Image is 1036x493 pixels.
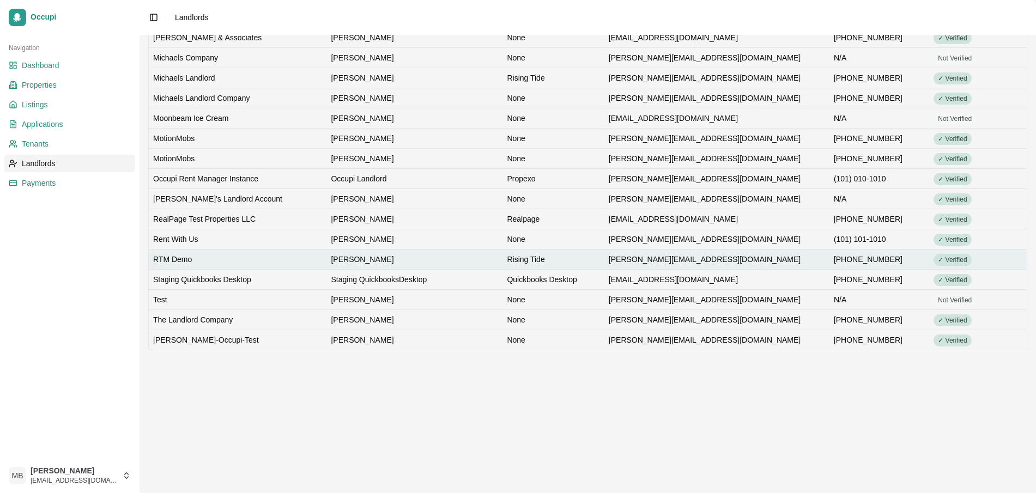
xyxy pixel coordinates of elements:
td: N/A [829,188,929,209]
span: MB [9,467,26,484]
td: RealPage Test Properties LLC [149,209,326,229]
span: ✓ Verified [934,133,971,145]
span: [PERSON_NAME] [31,466,118,476]
td: [EMAIL_ADDRESS][DOMAIN_NAME] [604,209,829,229]
td: None [502,309,604,330]
span: Tenants [22,138,49,149]
span: ✓ Verified [934,254,971,266]
td: [PHONE_NUMBER] [829,269,929,289]
td: [PHONE_NUMBER] [829,209,929,229]
td: [PERSON_NAME] [326,68,502,88]
td: Realpage [502,209,604,229]
span: ✓ Verified [934,193,971,205]
span: ✓ Verified [934,93,971,105]
td: [PERSON_NAME] [326,289,502,309]
span: Not Verified [934,52,976,64]
span: [EMAIL_ADDRESS][DOMAIN_NAME] [31,476,118,485]
td: [PERSON_NAME][EMAIL_ADDRESS][DOMAIN_NAME] [604,330,829,350]
button: MB[PERSON_NAME][EMAIL_ADDRESS][DOMAIN_NAME] [4,462,135,489]
div: Navigation [4,39,135,57]
td: [PHONE_NUMBER] [829,249,929,269]
span: Applications [22,119,63,130]
span: Occupi [31,13,131,22]
td: [PHONE_NUMBER] [829,330,929,350]
td: [PHONE_NUMBER] [829,309,929,330]
a: Occupi [4,4,135,31]
span: ✓ Verified [934,32,971,44]
td: Test [149,289,326,309]
td: N/A [829,108,929,128]
td: [EMAIL_ADDRESS][DOMAIN_NAME] [604,108,829,128]
td: None [502,188,604,209]
td: [PHONE_NUMBER] [829,148,929,168]
td: The Landlord Company [149,309,326,330]
td: None [502,229,604,249]
span: Landlords [175,13,209,22]
td: N/A [829,47,929,68]
td: [PERSON_NAME] [326,128,502,148]
td: [PERSON_NAME]-Occupi-Test [149,330,326,350]
td: Quickbooks Desktop [502,269,604,289]
span: Payments [22,178,56,188]
td: RTM Demo [149,249,326,269]
td: [PERSON_NAME] [326,209,502,229]
span: ✓ Verified [934,234,971,246]
td: Rising Tide [502,68,604,88]
td: None [502,88,604,108]
td: None [502,289,604,309]
td: [PERSON_NAME] [326,47,502,68]
td: [PERSON_NAME][EMAIL_ADDRESS][DOMAIN_NAME] [604,128,829,148]
td: Propexo [502,168,604,188]
td: [PERSON_NAME][EMAIL_ADDRESS][DOMAIN_NAME] [604,88,829,108]
td: Staging Quickbooks Desktop [149,269,326,289]
span: Not Verified [934,294,976,306]
td: None [502,108,604,128]
td: N/A [829,289,929,309]
td: [PERSON_NAME][EMAIL_ADDRESS][DOMAIN_NAME] [604,229,829,249]
a: Landlords [4,155,135,172]
td: [PERSON_NAME][EMAIL_ADDRESS][DOMAIN_NAME] [604,289,829,309]
span: Not Verified [934,113,976,125]
td: [EMAIL_ADDRESS][DOMAIN_NAME] [604,27,829,47]
td: [PERSON_NAME][EMAIL_ADDRESS][DOMAIN_NAME] [604,47,829,68]
td: MotionMobs [149,128,326,148]
td: Rent With Us [149,229,326,249]
td: None [502,27,604,47]
span: Dashboard [22,60,59,71]
span: Landlords [22,158,56,169]
td: (101) 010-1010 [829,168,929,188]
td: Moonbeam Ice Cream [149,108,326,128]
td: Occupi Rent Manager Instance [149,168,326,188]
td: (101) 101-1010 [829,229,929,249]
td: Michaels Landlord Company [149,88,326,108]
td: [PERSON_NAME] [326,188,502,209]
span: ✓ Verified [934,314,971,326]
td: MotionMobs [149,148,326,168]
span: ✓ Verified [934,153,971,165]
span: ✓ Verified [934,274,971,286]
span: Properties [22,80,57,90]
td: [EMAIL_ADDRESS][DOMAIN_NAME] [604,269,829,289]
td: Michaels Company [149,47,326,68]
td: None [502,47,604,68]
a: Applications [4,115,135,133]
td: None [502,128,604,148]
span: ✓ Verified [934,173,971,185]
td: [PERSON_NAME][EMAIL_ADDRESS][DOMAIN_NAME] [604,168,829,188]
td: [PERSON_NAME] & Associates [149,27,326,47]
td: [PHONE_NUMBER] [829,88,929,108]
a: Properties [4,76,135,94]
td: Staging QuickbooksDesktop [326,269,502,289]
td: [PERSON_NAME]'s Landlord Account [149,188,326,209]
td: [PERSON_NAME] [326,330,502,350]
span: ✓ Verified [934,72,971,84]
a: Tenants [4,135,135,153]
td: [PERSON_NAME][EMAIL_ADDRESS][DOMAIN_NAME] [604,68,829,88]
td: [PERSON_NAME][EMAIL_ADDRESS][DOMAIN_NAME] [604,148,829,168]
td: Rising Tide [502,249,604,269]
td: [PERSON_NAME] [326,229,502,249]
span: ✓ Verified [934,334,971,346]
td: [PHONE_NUMBER] [829,27,929,47]
td: [PERSON_NAME] [326,249,502,269]
td: [PERSON_NAME][EMAIL_ADDRESS][DOMAIN_NAME] [604,249,829,269]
